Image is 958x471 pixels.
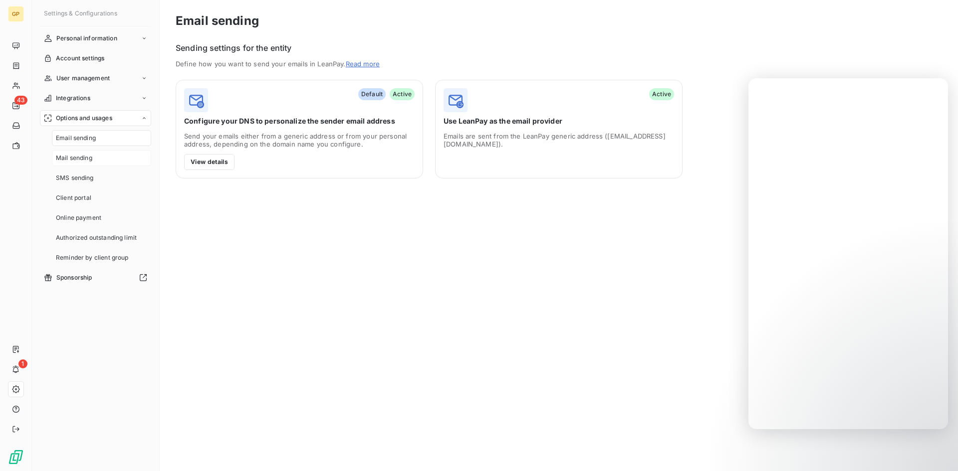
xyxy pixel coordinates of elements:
a: SMS sending [52,170,151,186]
span: Default [358,88,386,100]
span: User management [56,74,110,83]
span: Send your emails either from a generic address or from your personal address, depending on the do... [184,132,415,148]
img: Logo LeanPay [8,449,24,465]
iframe: Intercom live chat [748,78,948,429]
span: Define how you want to send your emails in LeanPay. [176,60,553,68]
span: Active [649,88,674,100]
span: Use LeanPay as the email provider [444,116,674,126]
a: Mail sending [52,150,151,166]
span: Mail sending [56,154,92,162]
iframe: Intercom live chat [924,437,948,461]
a: Account settings [40,50,151,66]
a: Read more [346,60,380,68]
span: Sponsorship [56,273,92,282]
span: Active [390,88,415,100]
button: View details [184,154,235,170]
span: Reminder by client group [56,253,129,262]
span: Emails are sent from the LeanPay generic address ([EMAIL_ADDRESS][DOMAIN_NAME]). [444,132,674,148]
span: Integrations [56,94,90,103]
a: Online payment [52,210,151,226]
a: Email sending [52,130,151,146]
div: GP [8,6,24,22]
span: Online payment [56,213,101,222]
span: 1 [18,359,27,368]
span: Options and usages [56,114,112,123]
span: Personal information [56,34,117,43]
span: SMS sending [56,173,94,182]
span: 43 [14,96,27,105]
a: Sponsorship [40,270,151,286]
span: Client portal [56,193,91,202]
a: Client portal [52,190,151,206]
a: Reminder by client group [52,250,151,266]
span: Configure your DNS to personalize the sender email address [184,116,415,126]
span: Authorized outstanding limit [56,233,137,242]
span: Account settings [56,54,104,63]
span: Email sending [56,134,96,143]
a: Authorized outstanding limit [52,230,151,246]
h3: Email sending [176,12,942,30]
h6: Sending settings for the entity [176,42,942,54]
span: Settings & Configurations [44,9,117,17]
